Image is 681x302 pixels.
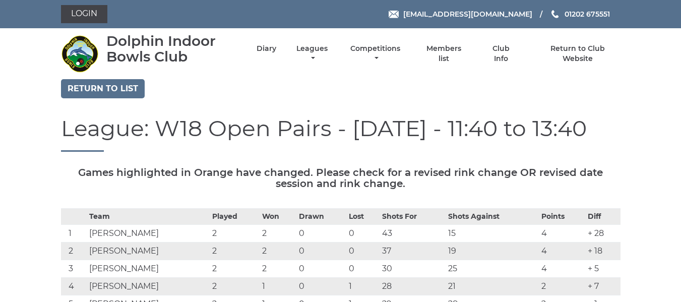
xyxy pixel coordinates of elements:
[210,278,260,295] td: 2
[346,243,380,260] td: 0
[446,260,539,278] td: 25
[296,260,346,278] td: 0
[585,243,620,260] td: + 18
[389,9,532,20] a: Email [EMAIL_ADDRESS][DOMAIN_NAME]
[296,225,346,243] td: 0
[585,278,620,295] td: + 7
[446,209,539,225] th: Shots Against
[61,79,145,98] a: Return to list
[296,243,346,260] td: 0
[380,209,445,225] th: Shots For
[260,225,296,243] td: 2
[61,116,621,152] h1: League: W18 Open Pairs - [DATE] - 11:40 to 13:40
[446,225,539,243] td: 15
[380,243,445,260] td: 37
[585,225,620,243] td: + 28
[550,9,610,20] a: Phone us 01202 675551
[61,260,87,278] td: 3
[260,243,296,260] td: 2
[296,278,346,295] td: 0
[539,278,586,295] td: 2
[539,225,586,243] td: 4
[346,209,380,225] th: Lost
[260,209,296,225] th: Won
[61,35,99,73] img: Dolphin Indoor Bowls Club
[260,278,296,295] td: 1
[210,260,260,278] td: 2
[346,278,380,295] td: 1
[348,44,403,64] a: Competitions
[585,209,620,225] th: Diff
[61,225,87,243] td: 1
[257,44,276,53] a: Diary
[551,10,559,18] img: Phone us
[106,33,239,65] div: Dolphin Indoor Bowls Club
[61,5,107,23] a: Login
[539,209,586,225] th: Points
[446,243,539,260] td: 19
[539,260,586,278] td: 4
[535,44,620,64] a: Return to Club Website
[210,243,260,260] td: 2
[380,278,445,295] td: 28
[585,260,620,278] td: + 5
[389,11,399,18] img: Email
[296,209,346,225] th: Drawn
[61,278,87,295] td: 4
[446,278,539,295] td: 21
[346,260,380,278] td: 0
[87,260,210,278] td: [PERSON_NAME]
[380,225,445,243] td: 43
[210,225,260,243] td: 2
[61,243,87,260] td: 2
[87,278,210,295] td: [PERSON_NAME]
[260,260,296,278] td: 2
[403,10,532,19] span: [EMAIL_ADDRESS][DOMAIN_NAME]
[87,243,210,260] td: [PERSON_NAME]
[294,44,330,64] a: Leagues
[380,260,445,278] td: 30
[87,209,210,225] th: Team
[87,225,210,243] td: [PERSON_NAME]
[210,209,260,225] th: Played
[346,225,380,243] td: 0
[539,243,586,260] td: 4
[61,167,621,189] h5: Games highlighted in Orange have changed. Please check for a revised rink change OR revised date ...
[485,44,518,64] a: Club Info
[565,10,610,19] span: 01202 675551
[420,44,467,64] a: Members list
